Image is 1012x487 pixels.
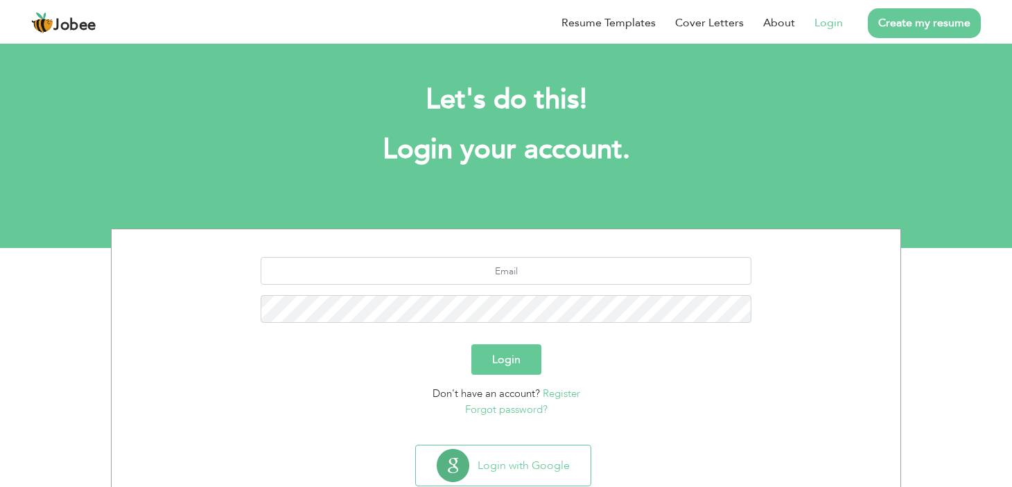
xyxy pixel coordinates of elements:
[433,387,540,400] span: Don't have an account?
[868,8,981,38] a: Create my resume
[814,15,843,31] a: Login
[31,12,53,34] img: jobee.io
[675,15,744,31] a: Cover Letters
[132,82,880,118] h2: Let's do this!
[261,257,752,285] input: Email
[53,18,96,33] span: Jobee
[561,15,656,31] a: Resume Templates
[471,344,541,375] button: Login
[465,402,548,416] a: Forgot password?
[31,12,96,34] a: Jobee
[132,132,880,168] h1: Login your account.
[543,387,580,400] a: Register
[416,445,591,486] button: Login with Google
[763,15,795,31] a: About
